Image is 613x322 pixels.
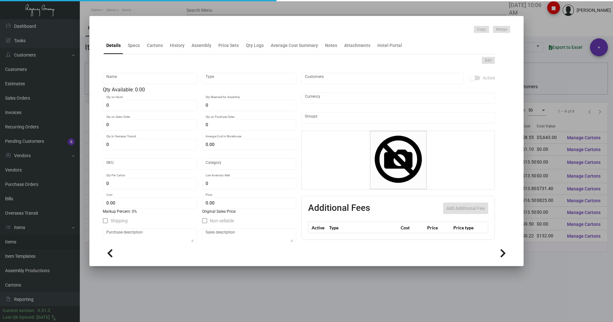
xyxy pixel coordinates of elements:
span: Shipping [110,217,128,225]
button: Edit [482,57,495,64]
button: Copy [474,26,489,33]
div: History [170,42,185,49]
h2: Additional Fees [308,203,370,214]
div: Assembly [192,42,211,49]
th: Active [308,222,328,233]
div: Notes [325,42,337,49]
button: Add Additional Fee [443,203,488,214]
span: Active [483,74,495,82]
th: Type [328,222,399,233]
div: Cartons [147,42,163,49]
div: Qty Logs [246,42,264,49]
div: 0.51.2 [38,307,50,314]
div: Attachments [344,42,370,49]
span: Non-sellable [210,217,234,225]
div: Hotel Portal [377,42,402,49]
div: Details [106,42,121,49]
input: Add new.. [305,115,492,120]
th: Price [426,222,452,233]
input: Add new.. [305,76,460,81]
div: Last Qb Synced: [DATE] [3,314,50,321]
div: Price Sets [218,42,239,49]
span: Copy [477,27,486,32]
div: Specs [128,42,140,49]
th: Cost [399,222,425,233]
span: Add Additional Fee [446,206,485,211]
th: Price type [452,222,481,233]
span: Edit [485,58,492,63]
span: Merge [496,27,507,32]
button: Merge [493,26,510,33]
div: Average Cost Summary [271,42,318,49]
div: Current version: [3,307,35,314]
div: Qty Available: 0.00 [103,86,296,94]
